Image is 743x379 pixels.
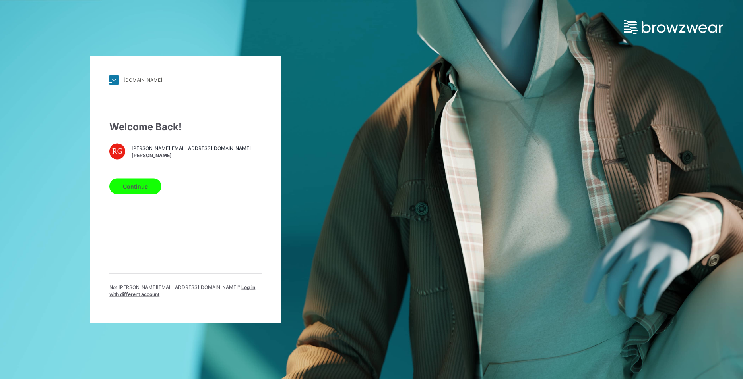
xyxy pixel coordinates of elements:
[109,75,262,85] a: [DOMAIN_NAME]
[109,143,125,159] div: RG
[132,152,251,159] span: [PERSON_NAME]
[109,75,119,85] img: svg+xml;base64,PHN2ZyB3aWR0aD0iMjgiIGhlaWdodD0iMjgiIHZpZXdCb3g9IjAgMCAyOCAyOCIgZmlsbD0ibm9uZSIgeG...
[109,119,262,134] div: Welcome Back!
[132,145,251,152] span: [PERSON_NAME][EMAIL_ADDRESS][DOMAIN_NAME]
[124,77,162,83] div: [DOMAIN_NAME]
[109,283,262,298] p: Not [PERSON_NAME][EMAIL_ADDRESS][DOMAIN_NAME] ?
[624,20,723,34] img: browzwear-logo.73288ffb.svg
[109,178,161,194] button: Continue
